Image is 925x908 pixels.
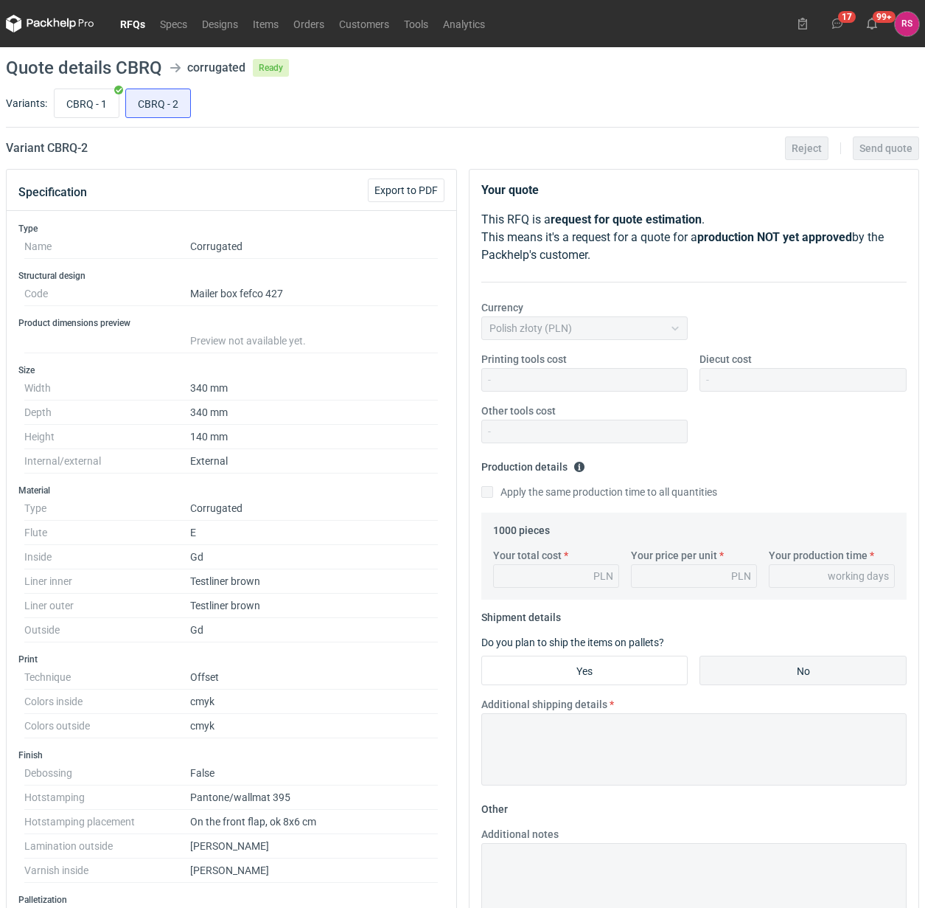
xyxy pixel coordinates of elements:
[190,425,439,449] dd: 140 mm
[18,364,444,376] h3: Size
[190,521,439,545] dd: E
[24,496,190,521] dt: Type
[481,697,607,712] label: Additional shipping details
[481,827,559,842] label: Additional notes
[190,690,439,714] dd: cmyk
[792,143,822,153] span: Reject
[24,786,190,810] dt: Hotstamping
[397,15,436,32] a: Tools
[593,569,613,583] div: PLN
[24,376,190,401] dt: Width
[190,834,439,859] dd: [PERSON_NAME]
[190,786,439,810] dd: Pantone/wallmat 395
[190,859,439,883] dd: [PERSON_NAME]
[481,211,907,264] p: This RFQ is a . This means it's a request for a quote for a by the Packhelp's customer.
[6,96,47,111] label: Variants:
[190,618,439,642] dd: Gd
[24,834,190,859] dt: Lamination outside
[190,714,439,738] dd: cmyk
[18,894,444,906] h3: Palletization
[24,665,190,690] dt: Technique
[113,15,153,32] a: RFQs
[481,637,664,648] label: Do you plan to ship the items on pallets?
[699,352,752,367] label: Diecut cost
[24,594,190,618] dt: Liner outer
[436,15,492,32] a: Analytics
[481,455,585,473] legend: Production details
[190,449,439,474] dd: External
[24,859,190,883] dt: Varnish inside
[481,485,717,499] label: Apply the same production time to all quantities
[18,223,444,235] h3: Type
[153,15,195,32] a: Specs
[6,59,162,77] h1: Quote details CBRQ
[190,594,439,618] dd: Testliner brown
[125,89,191,118] label: CBRQ - 2
[374,185,438,195] span: Export to PDF
[24,235,190,259] dt: Name
[853,136,919,160] button: Send quote
[18,270,444,282] h3: Structural design
[190,376,439,401] dd: 340 mm
[24,521,190,545] dt: Flute
[24,569,190,594] dt: Liner inner
[493,519,550,536] legend: 1000 pieces
[190,335,306,347] span: Preview not available yet.
[18,317,444,329] h3: Product dimensions preview
[6,15,94,32] svg: Packhelp Pro
[332,15,397,32] a: Customers
[631,548,717,563] label: Your price per unit
[190,810,439,834] dd: On the front flap, ok 8x6 cm
[785,136,828,160] button: Reject
[697,230,852,244] strong: production NOT yet approved
[481,300,523,315] label: Currency
[190,496,439,521] dd: Corrugated
[54,89,119,118] label: CBRQ - 1
[18,654,444,665] h3: Print
[828,569,889,583] div: working days
[190,282,439,306] dd: Mailer box fefco 427
[24,425,190,449] dt: Height
[481,352,567,367] label: Printing tools cost
[245,15,286,32] a: Items
[481,797,508,815] legend: Other
[190,545,439,569] dd: Gd
[769,548,868,563] label: Your production time
[253,59,289,77] span: Ready
[24,449,190,474] dt: Internal/external
[195,15,245,32] a: Designs
[24,690,190,714] dt: Colors inside
[6,139,88,157] h2: Variant CBRQ - 2
[24,282,190,306] dt: Code
[481,183,539,197] strong: Your quote
[493,548,562,563] label: Your total cost
[481,606,561,623] legend: Shipment details
[190,665,439,690] dd: Offset
[24,761,190,786] dt: Debossing
[481,403,556,418] label: Other tools cost
[860,12,884,35] button: 99+
[18,485,444,496] h3: Material
[895,12,919,36] div: Rafał Stani
[24,714,190,738] dt: Colors outside
[24,810,190,834] dt: Hotstamping placement
[895,12,919,36] button: RS
[190,235,439,259] dd: Corrugated
[368,179,444,202] button: Export to PDF
[190,761,439,786] dd: False
[731,569,751,583] div: PLN
[859,143,912,153] span: Send quote
[24,545,190,569] dt: Inside
[18,175,87,210] button: Specification
[286,15,332,32] a: Orders
[190,401,439,425] dd: 340 mm
[551,212,702,226] strong: request for quote estimation
[24,401,190,425] dt: Depth
[24,618,190,642] dt: Outside
[187,59,245,77] div: corrugated
[190,569,439,594] dd: Testliner brown
[825,12,849,35] button: 17
[18,749,444,761] h3: Finish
